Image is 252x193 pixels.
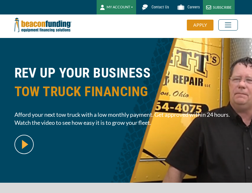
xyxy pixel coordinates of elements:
h1: REV UP YOUR BUSINESS [14,64,238,106]
img: Beacon Funding chat [139,2,151,13]
span: Afford your next tow truck with a low monthly payment. Get approved within 24 hours. Watch the vi... [14,111,238,127]
img: Beacon Funding Careers [175,2,187,13]
button: Toggle navigation [218,19,238,31]
a: Contact Us [136,2,172,13]
span: TOW TRUCK FINANCING [14,82,238,101]
img: Beacon Funding Corporation logo [14,14,72,35]
span: Careers [187,5,200,9]
span: Contact Us [152,5,169,9]
a: Careers [172,2,203,13]
a: APPLY [187,20,218,31]
img: video modal pop-up play button [14,135,34,154]
div: APPLY [187,20,213,31]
